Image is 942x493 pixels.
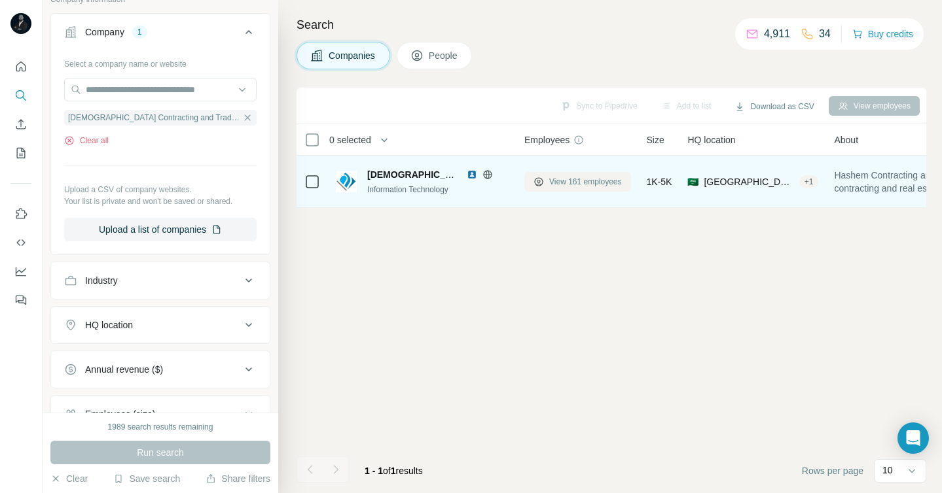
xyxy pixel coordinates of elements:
h4: Search [297,16,926,34]
button: Quick start [10,55,31,78]
button: Feedback [10,288,31,312]
button: Enrich CSV [10,112,31,136]
span: 1K-5K [647,175,672,188]
div: + 1 [799,176,819,188]
img: Logo of Hashem Contracting and Trading [336,171,357,192]
div: Company [85,25,124,39]
button: Employees (size) [51,398,270,430]
span: 1 [391,466,396,476]
div: 1 [132,26,147,38]
button: Save search [113,472,180,485]
span: 🇸🇦 [687,175,698,188]
span: Employees [524,133,570,146]
button: Use Surfe on LinkedIn [10,202,31,226]
button: Clear all [64,135,109,146]
div: Open Intercom Messenger [897,422,929,454]
span: results [365,466,423,476]
button: Company1 [51,16,270,53]
img: Avatar [10,13,31,34]
button: Search [10,84,31,107]
span: of [383,466,391,476]
div: Industry [85,274,118,287]
button: Clear [50,472,88,485]
button: My lists [10,141,31,165]
p: 4,911 [764,26,790,42]
button: HQ location [51,309,270,341]
button: Share filters [206,472,270,485]
button: Download as CSV [725,97,823,116]
span: 1 - 1 [365,466,383,476]
p: 10 [882,464,893,477]
div: Information Technology [367,184,509,195]
button: View 161 employees [524,172,631,192]
span: [DEMOGRAPHIC_DATA] Contracting and Trading [367,169,581,180]
div: 1989 search results remaining [108,421,213,433]
img: LinkedIn logo [467,169,477,180]
span: [DEMOGRAPHIC_DATA] Contracting and Trading [68,112,240,124]
button: Dashboard [10,260,31,283]
button: Use Surfe API [10,231,31,254]
span: HQ location [687,133,735,146]
span: People [429,49,459,62]
span: Rows per page [802,464,863,477]
span: View 161 employees [549,176,622,188]
span: Companies [329,49,376,62]
span: 0 selected [329,133,371,146]
span: [GEOGRAPHIC_DATA], [GEOGRAPHIC_DATA] Region [704,175,793,188]
button: Industry [51,265,270,296]
p: 34 [819,26,831,42]
span: About [834,133,858,146]
div: Select a company name or website [64,53,257,70]
p: Your list is private and won't be saved or shared. [64,195,257,207]
button: Buy credits [852,25,913,43]
div: Annual revenue ($) [85,363,163,376]
button: Annual revenue ($) [51,354,270,385]
p: Upload a CSV of company websites. [64,184,257,195]
span: Size [647,133,664,146]
button: Upload a list of companies [64,218,257,241]
div: HQ location [85,318,133,331]
div: Employees (size) [85,407,155,420]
